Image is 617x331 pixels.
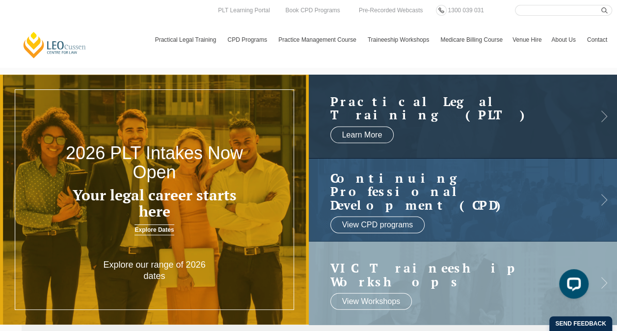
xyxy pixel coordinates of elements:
[582,26,612,54] a: Contact
[546,26,582,54] a: About Us
[330,94,576,121] h2: Practical Legal Training (PLT)
[551,265,592,306] iframe: LiveChat chat widget
[330,171,576,212] h2: Continuing Professional Development (CPD)
[448,7,483,14] span: 1300 039 031
[134,224,174,235] a: Explore Dates
[222,26,273,54] a: CPD Programs
[435,26,508,54] a: Medicare Billing Course
[508,26,546,54] a: Venue Hire
[273,26,363,54] a: Practice Management Course
[356,5,426,16] a: Pre-Recorded Webcasts
[215,5,272,16] a: PLT Learning Portal
[62,143,247,182] h2: 2026 PLT Intakes Now Open
[363,26,435,54] a: Traineeship Workshops
[93,259,216,282] p: Explore our range of 2026 dates
[22,31,87,59] a: [PERSON_NAME] Centre for Law
[150,26,223,54] a: Practical Legal Training
[330,94,576,121] a: Practical LegalTraining (PLT)
[330,171,576,212] a: Continuing ProfessionalDevelopment (CPD)
[330,217,425,233] a: View CPD programs
[330,261,576,288] a: VIC Traineeship Workshops
[330,126,394,143] a: Learn More
[330,293,412,310] a: View Workshops
[283,5,342,16] a: Book CPD Programs
[62,187,247,220] h3: Your legal career starts here
[445,5,486,16] a: 1300 039 031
